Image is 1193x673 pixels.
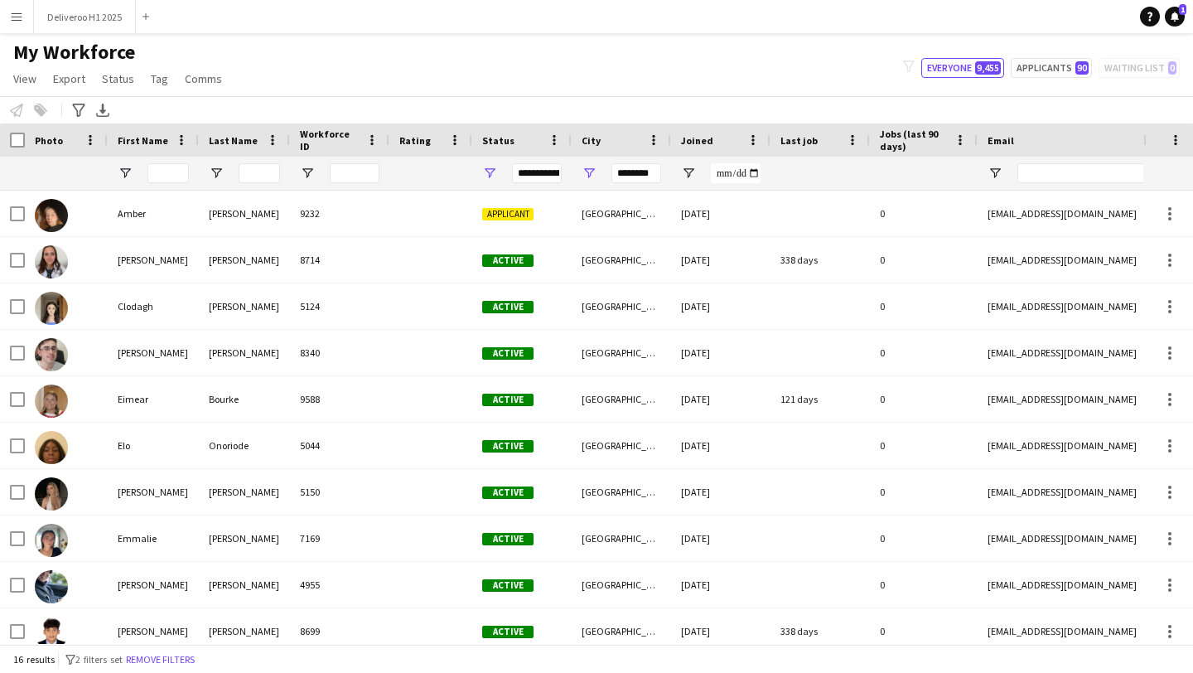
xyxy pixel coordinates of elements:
div: Emmalie [108,516,199,561]
a: Tag [144,68,175,90]
div: [GEOGRAPHIC_DATA] [572,562,671,608]
div: 0 [870,562,978,608]
span: Active [482,347,534,360]
div: 9232 [290,191,389,236]
div: Bourke [199,376,290,422]
div: 7169 [290,516,389,561]
button: Applicants90 [1011,58,1092,78]
div: [GEOGRAPHIC_DATA] [572,469,671,515]
button: Everyone9,455 [921,58,1004,78]
div: [DATE] [671,330,770,375]
span: Applicant [482,208,534,220]
div: Clodagh [108,283,199,329]
div: [GEOGRAPHIC_DATA] [572,191,671,236]
span: 1 [1179,4,1186,15]
span: Active [482,394,534,406]
span: City [582,134,601,147]
div: [GEOGRAPHIC_DATA] [572,283,671,329]
div: [GEOGRAPHIC_DATA] [572,330,671,375]
span: Comms [185,71,222,86]
div: [PERSON_NAME] [199,469,290,515]
div: 121 days [770,376,870,422]
span: Photo [35,134,63,147]
button: Open Filter Menu [118,166,133,181]
span: Last job [780,134,818,147]
div: 8714 [290,237,389,283]
a: Status [95,68,141,90]
img: Jared Jacques [35,617,68,650]
img: Harry Kelly [35,570,68,603]
app-action-btn: Advanced filters [69,100,89,120]
div: [PERSON_NAME] [108,562,199,608]
span: 90 [1075,61,1089,75]
img: Chloe McCarthy [35,245,68,278]
input: First Name Filter Input [147,163,189,183]
span: Status [102,71,134,86]
div: [DATE] [671,469,770,515]
div: 338 days [770,608,870,654]
div: 9588 [290,376,389,422]
div: [DATE] [671,376,770,422]
div: 338 days [770,237,870,283]
div: 0 [870,330,978,375]
div: 0 [870,237,978,283]
img: Emmalie Conroy [35,524,68,557]
input: City Filter Input [611,163,661,183]
span: First Name [118,134,168,147]
div: [PERSON_NAME] [199,516,290,561]
div: [PERSON_NAME] [199,330,290,375]
div: Onoriode [199,423,290,468]
div: [DATE] [671,237,770,283]
div: [PERSON_NAME] [199,191,290,236]
div: 0 [870,423,978,468]
input: Last Name Filter Input [239,163,280,183]
div: 4955 [290,562,389,608]
div: [GEOGRAPHIC_DATA] [572,423,671,468]
div: [PERSON_NAME] [108,330,199,375]
div: [PERSON_NAME] [108,237,199,283]
div: [DATE] [671,562,770,608]
span: Email [988,134,1014,147]
div: 0 [870,516,978,561]
div: 0 [870,376,978,422]
button: Open Filter Menu [482,166,497,181]
div: [PERSON_NAME] [108,469,199,515]
span: View [13,71,36,86]
a: View [7,68,43,90]
button: Open Filter Menu [582,166,596,181]
div: 0 [870,283,978,329]
span: Jobs (last 90 days) [880,128,948,153]
img: Elo Onoriode [35,431,68,464]
div: Elo [108,423,199,468]
div: 8699 [290,608,389,654]
img: Amber Oconnor [35,199,68,232]
div: [PERSON_NAME] [108,608,199,654]
app-action-btn: Export XLSX [93,100,113,120]
div: [GEOGRAPHIC_DATA] [572,516,671,561]
span: 9,455 [975,61,1001,75]
input: Joined Filter Input [711,163,761,183]
span: Active [482,487,534,499]
div: 8340 [290,330,389,375]
div: 5150 [290,469,389,515]
img: Emma Lillis [35,477,68,511]
a: 1 [1165,7,1185,27]
div: [PERSON_NAME] [199,237,290,283]
span: My Workforce [13,40,135,65]
div: Amber [108,191,199,236]
div: [GEOGRAPHIC_DATA] [572,608,671,654]
div: 0 [870,608,978,654]
div: [GEOGRAPHIC_DATA] [572,237,671,283]
div: 5044 [290,423,389,468]
img: Eimear Bourke [35,385,68,418]
button: Open Filter Menu [209,166,224,181]
span: Last Name [209,134,258,147]
img: Clodagh O [35,292,68,325]
div: 0 [870,191,978,236]
div: [DATE] [671,283,770,329]
div: [DATE] [671,516,770,561]
span: Active [482,254,534,267]
input: Workforce ID Filter Input [330,163,379,183]
button: Remove filters [123,651,198,669]
div: [GEOGRAPHIC_DATA] [572,376,671,422]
